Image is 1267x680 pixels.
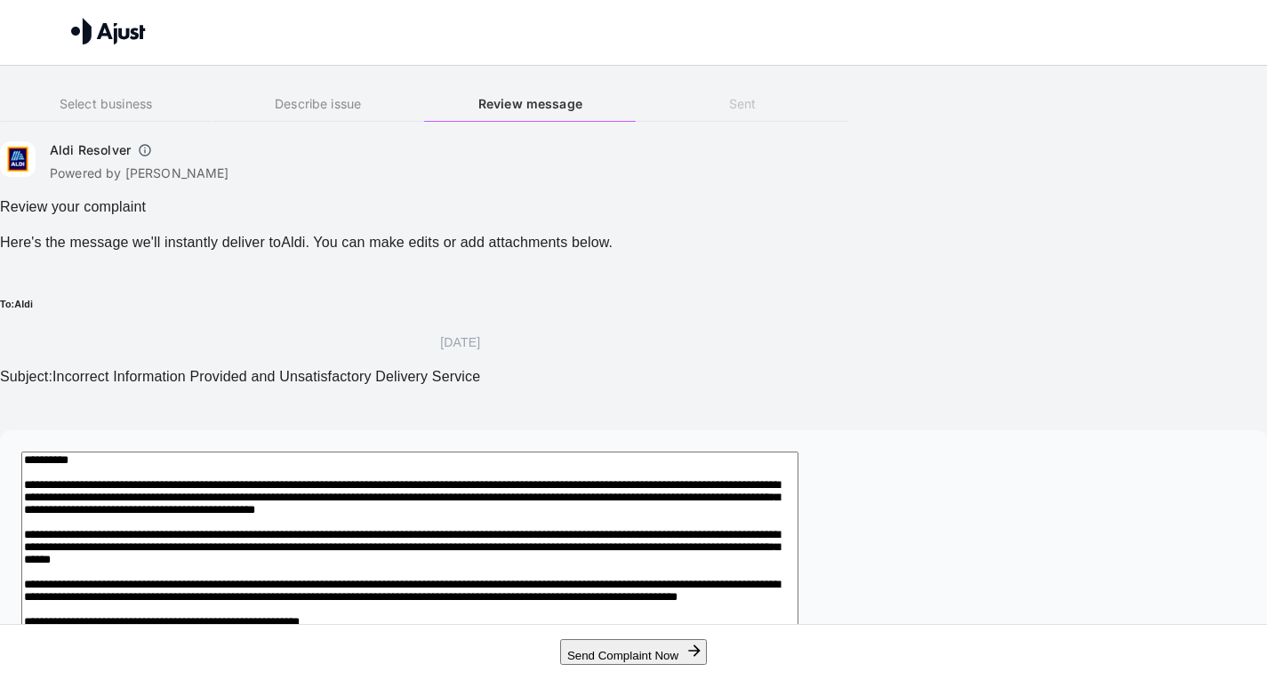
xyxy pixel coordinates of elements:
[50,164,229,182] p: Powered by [PERSON_NAME]
[71,18,146,44] img: Ajust
[50,141,131,159] h6: Aldi Resolver
[213,94,424,114] h6: Describe issue
[424,94,636,114] h6: Review message
[637,94,848,114] h6: Sent
[560,639,707,665] button: Send Complaint Now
